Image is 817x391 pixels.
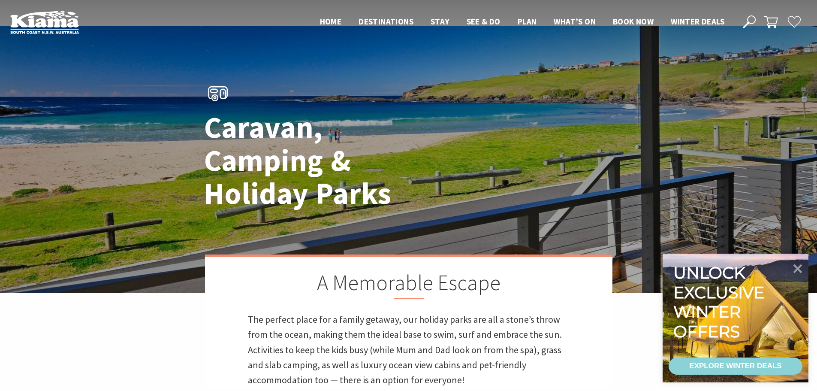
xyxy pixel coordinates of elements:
[689,358,781,375] div: EXPLORE WINTER DEALS
[467,16,500,27] span: See & Do
[613,16,654,27] span: Book now
[431,16,449,27] span: Stay
[671,16,724,27] span: Winter Deals
[673,263,768,341] div: Unlock exclusive winter offers
[669,358,802,375] a: EXPLORE WINTER DEALS
[320,16,342,27] span: Home
[10,10,79,34] img: Kiama Logo
[311,15,733,29] nav: Main Menu
[204,111,446,210] h1: Caravan, Camping & Holiday Parks
[518,16,537,27] span: Plan
[248,270,570,299] h2: A Memorable Escape
[359,16,413,27] span: Destinations
[554,16,596,27] span: What’s On
[248,312,570,388] p: The perfect place for a family getaway, our holiday parks are all a stone’s throw from the ocean,...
